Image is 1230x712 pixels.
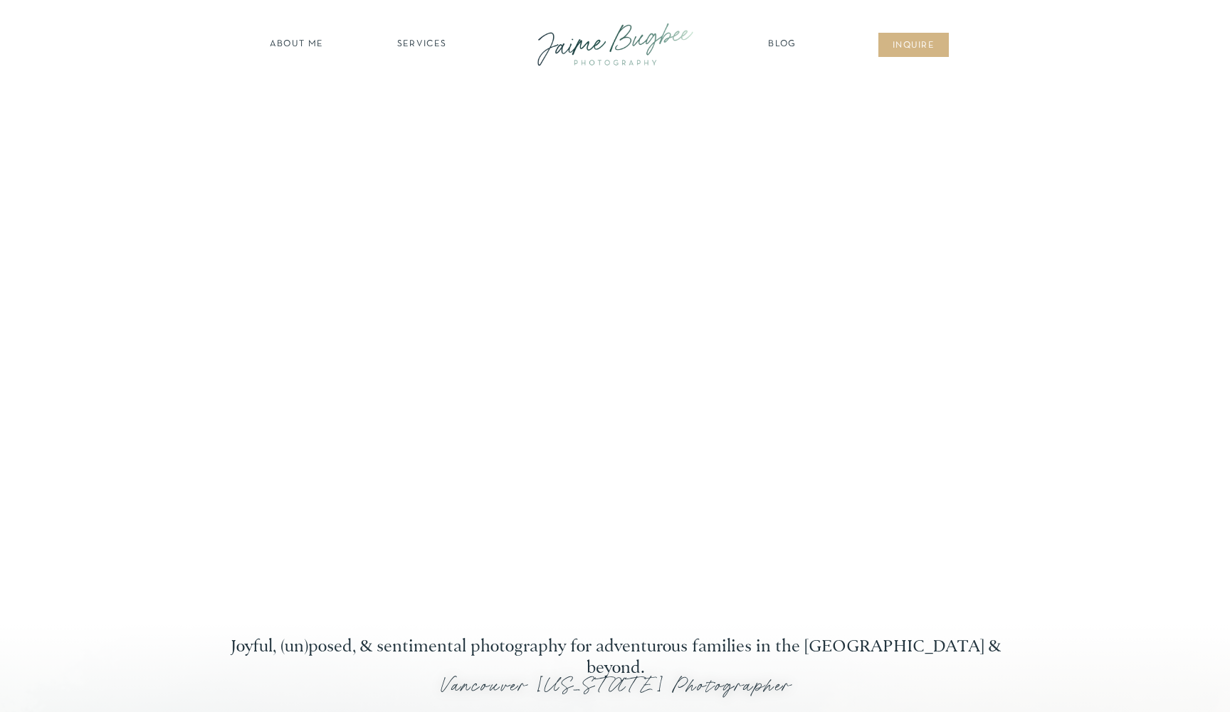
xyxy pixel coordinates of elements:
[211,675,1021,706] h1: Vancouver [US_STATE] Photographer
[764,38,800,52] a: Blog
[266,38,327,52] a: about ME
[885,39,942,53] a: inqUIre
[217,637,1014,658] h2: Joyful, (un)posed, & sentimental photography for adventurous families in the [GEOGRAPHIC_DATA] & ...
[382,38,462,52] a: SERVICES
